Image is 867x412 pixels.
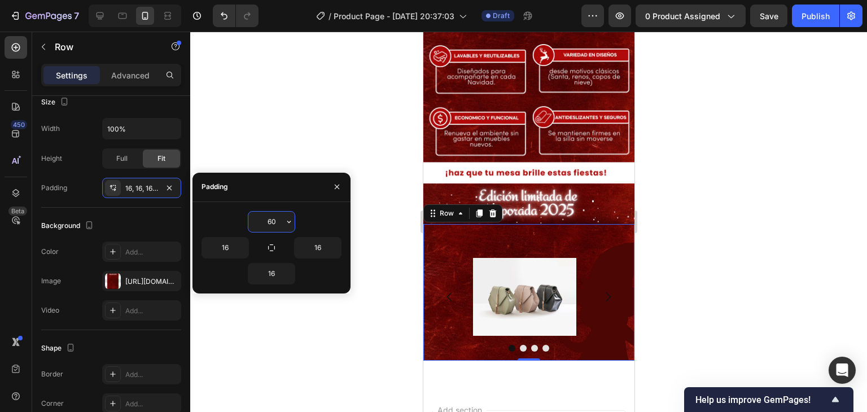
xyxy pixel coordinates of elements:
[157,154,165,164] span: Fit
[423,32,634,412] iframe: Design area
[74,9,79,23] p: 7
[125,399,178,409] div: Add...
[125,247,178,257] div: Add...
[41,341,77,356] div: Shape
[41,154,62,164] div: Height
[125,183,158,194] div: 16, 16, 16, 16
[11,120,27,129] div: 450
[55,40,151,54] p: Row
[125,370,178,380] div: Add...
[41,218,96,234] div: Background
[750,5,787,27] button: Save
[125,277,178,287] div: [URL][DOMAIN_NAME]
[8,207,27,216] div: Beta
[760,11,778,21] span: Save
[248,264,295,284] input: Auto
[645,10,720,22] span: 0 product assigned
[829,357,856,384] div: Open Intercom Messenger
[5,5,84,27] button: 7
[41,305,59,315] div: Video
[802,10,830,22] div: Publish
[248,212,295,232] input: Auto
[103,119,181,139] input: Auto
[10,372,63,384] span: Add section
[695,393,842,406] button: Show survey - Help us improve GemPages!
[695,395,829,405] span: Help us improve GemPages!
[329,10,331,22] span: /
[41,124,60,134] div: Width
[202,238,248,258] input: Auto
[41,398,64,409] div: Corner
[295,238,341,258] input: Auto
[493,11,510,21] span: Draft
[116,154,128,164] span: Full
[334,10,454,22] span: Product Page - [DATE] 20:37:03
[41,276,61,286] div: Image
[636,5,746,27] button: 0 product assigned
[56,69,87,81] p: Settings
[41,369,63,379] div: Border
[41,247,59,257] div: Color
[111,69,150,81] p: Advanced
[792,5,839,27] button: Publish
[41,183,67,193] div: Padding
[213,5,259,27] div: Undo/Redo
[125,306,178,316] div: Add...
[41,95,71,110] div: Size
[202,182,228,192] div: Padding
